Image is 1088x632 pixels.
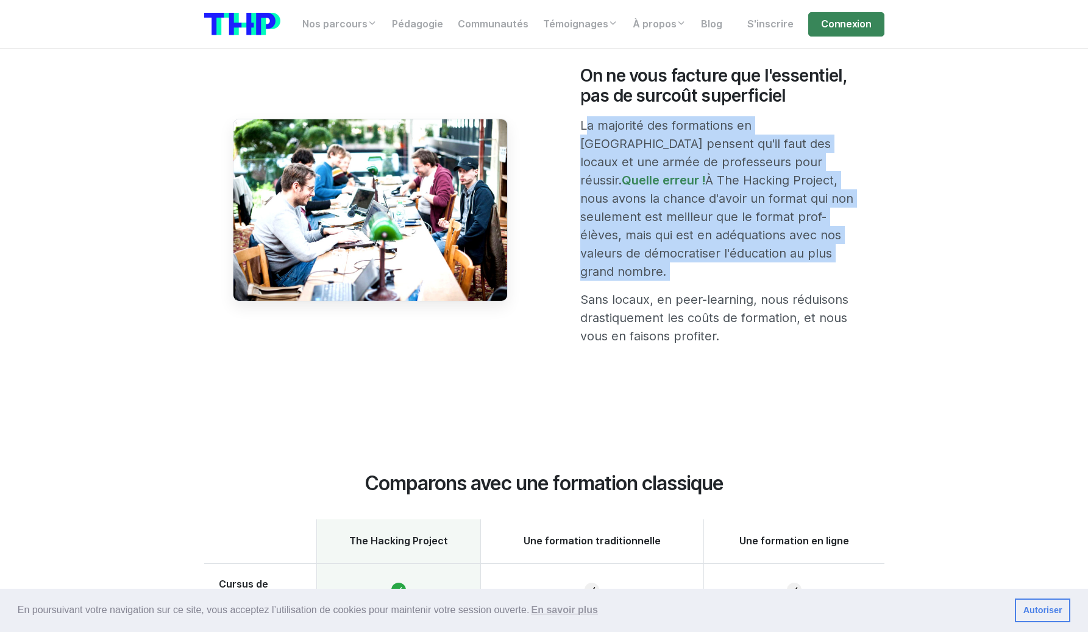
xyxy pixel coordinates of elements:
th: Une formation traditionnelle [480,519,703,564]
th: The Hacking Project [316,519,480,564]
p: Sans locaux, en peer-learning, nous réduisons drastiquement les coûts de formation, et nous vous ... [580,290,855,345]
a: dismiss cookie message [1015,599,1070,623]
span: Cursus de qualité [219,578,302,602]
a: Pédagogie [385,12,450,37]
th: Une formation en ligne [703,519,884,564]
span: En poursuivant votre navigation sur ce site, vous acceptez l’utilisation de cookies pour mainteni... [18,601,1005,619]
img: étudiants en reconversion vers le développement web [233,119,508,301]
a: learn more about cookies [529,601,600,619]
a: S'inscrire [740,12,801,37]
a: Témoignages [536,12,625,37]
a: Nos parcours [295,12,385,37]
h2: On ne vous facture que l'essentiel, pas de surcoût superficiel [580,66,855,107]
p: La majorité des formations en [GEOGRAPHIC_DATA] pensent qu'il faut des locaux et une armée de pro... [580,116,855,281]
a: À propos [625,12,694,37]
a: Connexion [808,12,884,37]
a: Communautés [450,12,536,37]
a: Blog [694,12,730,37]
a: Quelle erreur ! [622,173,705,188]
h2: Comparons avec une formation classique [262,472,827,510]
img: logo [204,13,280,35]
